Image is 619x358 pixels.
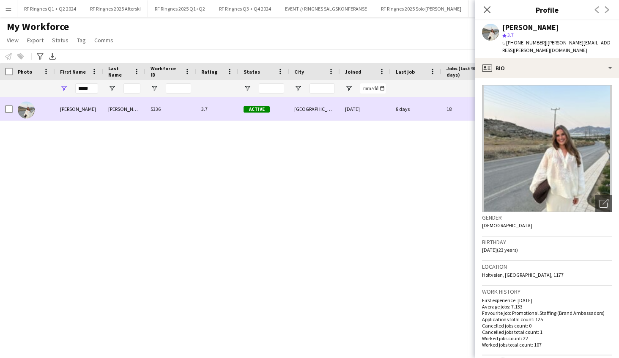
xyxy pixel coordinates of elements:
[294,85,302,92] button: Open Filter Menu
[482,272,564,278] span: Holtveien, [GEOGRAPHIC_DATA], 1177
[482,297,612,303] p: First experience: [DATE]
[482,222,532,229] span: [DEMOGRAPHIC_DATA]
[166,83,191,94] input: Workforce ID Filter Input
[196,97,238,121] div: 3.7
[294,69,304,75] span: City
[91,35,117,46] a: Comms
[77,36,86,44] span: Tag
[309,83,335,94] input: City Filter Input
[475,4,619,15] h3: Profile
[123,83,140,94] input: Last Name Filter Input
[482,288,612,295] h3: Work history
[201,69,217,75] span: Rating
[148,0,212,17] button: RF Ringnes 2025 Q1+Q2
[103,97,145,121] div: [PERSON_NAME]
[74,35,89,46] a: Tag
[340,97,391,121] div: [DATE]
[18,69,32,75] span: Photo
[244,69,260,75] span: Status
[94,36,113,44] span: Comms
[7,20,69,33] span: My Workforce
[47,51,58,61] app-action-btn: Export XLSX
[396,69,415,75] span: Last job
[55,97,103,121] div: [PERSON_NAME]
[27,36,44,44] span: Export
[108,85,116,92] button: Open Filter Menu
[244,106,270,113] span: Active
[17,0,83,17] button: RF Ringnes Q1 + Q2 2024
[18,102,35,118] img: Carla Broschè
[482,329,612,335] p: Cancelled jobs total count: 1
[468,0,581,17] button: RF Ringnes 2025 [GEOGRAPHIC_DATA] on-tour
[502,39,546,46] span: t. [PHONE_NUMBER]
[212,0,278,17] button: RF Ringnes Q3 + Q4 2024
[52,36,68,44] span: Status
[151,65,181,78] span: Workforce ID
[151,85,158,92] button: Open Filter Menu
[502,24,559,31] div: [PERSON_NAME]
[75,83,98,94] input: First Name Filter Input
[345,69,362,75] span: Joined
[482,214,612,221] h3: Gender
[482,238,612,246] h3: Birthday
[482,322,612,329] p: Cancelled jobs count: 0
[482,341,612,348] p: Worked jobs total count: 107
[278,0,374,17] button: EVENT // RINGNES SALGSKONFERANSE
[3,35,22,46] a: View
[259,83,284,94] input: Status Filter Input
[60,69,86,75] span: First Name
[475,58,619,78] div: Bio
[482,263,612,270] h3: Location
[60,85,68,92] button: Open Filter Menu
[289,97,340,121] div: [GEOGRAPHIC_DATA]
[441,97,492,121] div: 18
[482,316,612,322] p: Applications total count: 125
[374,0,468,17] button: RF Ringnes 2025 Solo [PERSON_NAME]
[507,32,514,38] span: 3.7
[83,0,148,17] button: RF Ringnes 2025 Afterski
[482,85,612,212] img: Crew avatar or photo
[502,39,611,53] span: | [PERSON_NAME][EMAIL_ADDRESS][PERSON_NAME][DOMAIN_NAME]
[360,83,386,94] input: Joined Filter Input
[446,65,477,78] span: Jobs (last 90 days)
[108,65,130,78] span: Last Name
[482,303,612,310] p: Average jobs: 7.133
[482,335,612,341] p: Worked jobs count: 22
[345,85,353,92] button: Open Filter Menu
[595,195,612,212] div: Open photos pop-in
[244,85,251,92] button: Open Filter Menu
[145,97,196,121] div: 5336
[482,247,518,253] span: [DATE] (23 years)
[482,310,612,316] p: Favourite job: Promotional Staffing (Brand Ambassadors)
[391,97,441,121] div: 8 days
[7,36,19,44] span: View
[24,35,47,46] a: Export
[49,35,72,46] a: Status
[35,51,45,61] app-action-btn: Advanced filters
